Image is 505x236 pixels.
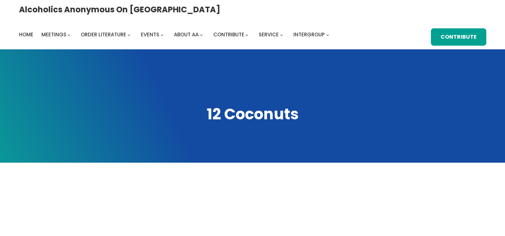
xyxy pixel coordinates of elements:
[81,31,126,38] span: Order Literature
[19,31,33,38] span: Home
[67,33,70,36] button: Meetings submenu
[213,31,244,38] span: Contribute
[259,31,279,38] span: Service
[200,33,203,36] button: About AA submenu
[19,30,33,39] a: Home
[141,31,159,38] span: Events
[213,30,244,39] a: Contribute
[19,30,331,39] nav: Intergroup
[280,33,283,36] button: Service submenu
[19,104,486,125] h1: 12 Coconuts
[259,30,279,39] a: Service
[128,33,131,36] button: Order Literature submenu
[174,30,199,39] a: About AA
[245,33,248,36] button: Contribute submenu
[41,30,66,39] a: Meetings
[326,33,329,36] button: Intergroup submenu
[161,33,164,36] button: Events submenu
[293,31,325,38] span: Intergroup
[41,31,66,38] span: Meetings
[141,30,159,39] a: Events
[19,2,220,17] a: Alcoholics Anonymous on [GEOGRAPHIC_DATA]
[174,31,199,38] span: About AA
[431,28,486,46] a: Contribute
[293,30,325,39] a: Intergroup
